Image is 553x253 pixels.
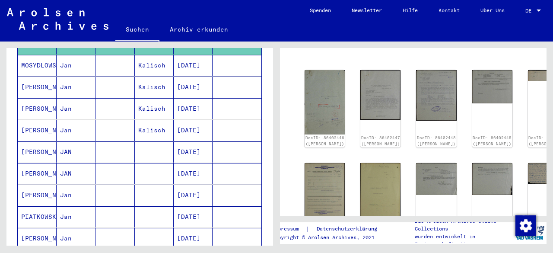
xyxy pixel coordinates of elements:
mat-cell: [PERSON_NAME] [18,228,57,249]
mat-cell: [PERSON_NAME] [18,120,57,141]
img: 001.jpg [305,70,345,134]
mat-cell: Jan [57,228,95,249]
a: DocID: 86402449 ([PERSON_NAME]) [473,135,512,146]
mat-cell: [DATE] [174,141,213,163]
mat-cell: Kalisch [135,55,174,76]
mat-cell: Jan [57,77,95,98]
mat-cell: PIATKOWSKL [18,206,57,227]
mat-cell: Jan [57,206,95,227]
a: Archiv erkunden [159,19,238,40]
mat-cell: Jan [57,55,95,76]
mat-cell: [PERSON_NAME] [18,141,57,163]
mat-cell: Kalisch [135,98,174,119]
img: 001.jpg [360,70,400,120]
mat-cell: Kalisch [135,77,174,98]
mat-cell: [PERSON_NAME] [18,77,57,98]
mat-cell: JAN [57,163,95,184]
img: Zustimmung ändern [515,215,536,236]
mat-cell: [PERSON_NAME] [18,185,57,206]
img: 001.jpg [472,70,512,103]
mat-cell: MOSYDLOWSKI [18,55,57,76]
a: DocID: 86402448 ([PERSON_NAME]) [417,135,456,146]
img: yv_logo.png [514,222,546,243]
mat-cell: JAN [57,141,95,163]
mat-cell: [DATE] [174,55,213,76]
a: Suchen [115,19,159,42]
mat-cell: Kalisch [135,120,174,141]
img: Arolsen_neg.svg [7,8,108,30]
a: Datenschutzerklärung [310,224,388,234]
mat-cell: [DATE] [174,98,213,119]
mat-cell: Jan [57,98,95,119]
div: | [272,224,388,234]
p: wurden entwickelt in Partnerschaft mit [415,233,513,248]
a: DocID: 86402447 ([PERSON_NAME]) [361,135,400,146]
mat-cell: [PERSON_NAME] [18,163,57,184]
mat-cell: Jan [57,185,95,206]
img: 001.jpg [416,163,456,195]
mat-cell: Jan [57,120,95,141]
mat-cell: [DATE] [174,120,213,141]
img: 001.jpg [472,163,512,195]
mat-cell: [DATE] [174,163,213,184]
mat-cell: [DATE] [174,228,213,249]
a: Impressum [272,224,306,234]
mat-cell: [DATE] [174,206,213,227]
p: Die Arolsen Archives Online-Collections [415,217,513,233]
mat-cell: [DATE] [174,185,213,206]
img: 001.jpg [360,163,400,223]
mat-cell: [PERSON_NAME] [18,98,57,119]
img: 001.jpg [416,70,456,121]
a: DocID: 86402446 ([PERSON_NAME]) [305,135,344,146]
mat-cell: [DATE] [174,77,213,98]
p: Copyright © Arolsen Archives, 2021 [272,234,388,241]
span: DE [525,8,535,14]
img: 001.jpg [305,163,345,219]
